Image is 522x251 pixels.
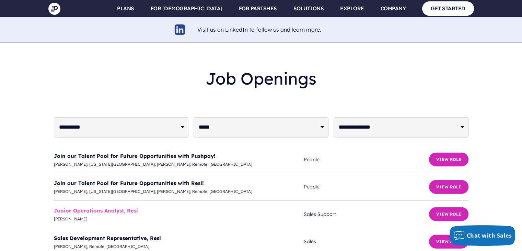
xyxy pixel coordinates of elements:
a: Junior Operations Analyst, Resi [54,207,138,214]
span: [PERSON_NAME]; [US_STATE][GEOGRAPHIC_DATA]; [PERSON_NAME]; Remote, [GEOGRAPHIC_DATA] [54,161,304,168]
button: View Role [429,235,468,249]
a: Join our Talent Pool for Future Opportunities with Pushpay! [54,153,216,159]
a: Visit us on LinkedIn to follow us and learn more. [197,26,321,33]
span: [PERSON_NAME] [54,215,304,223]
span: Sales Support [304,210,429,219]
a: Sales Development Representative, Resi [54,235,161,241]
span: [PERSON_NAME]; Remote, [GEOGRAPHIC_DATA] [54,243,304,250]
button: Chat with Sales [450,225,515,246]
button: View Role [429,153,468,166]
a: GET STARTED [422,1,474,15]
span: People [304,183,429,191]
span: Chat with Sales [467,232,512,239]
h2: Job Openings [54,63,468,94]
a: Join our Talent Pool for Future Opportunities with Resi! [54,180,204,186]
img: linkedin-logo [174,23,186,36]
button: View Role [429,207,468,221]
button: View Role [429,180,468,194]
span: Sales [304,237,429,246]
span: [PERSON_NAME]; [US_STATE][GEOGRAPHIC_DATA]; [PERSON_NAME]; Remote, [GEOGRAPHIC_DATA] [54,188,304,195]
span: People [304,155,429,164]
